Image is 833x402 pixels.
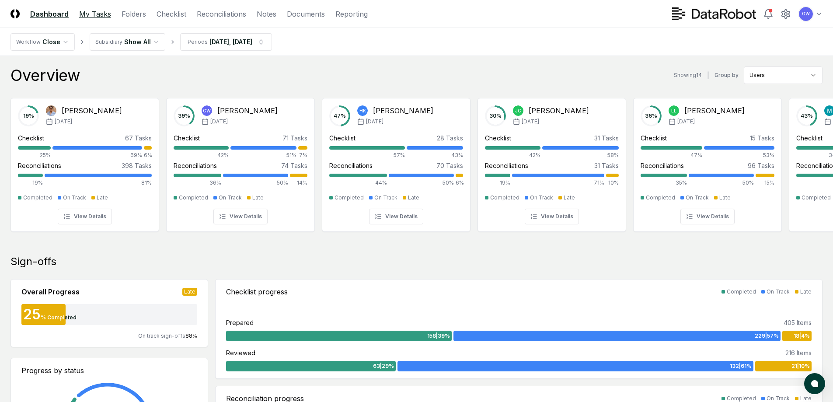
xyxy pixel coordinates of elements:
[226,348,255,357] div: Reviewed
[157,9,186,19] a: Checklist
[714,73,739,78] label: Group by
[704,151,774,159] div: 53%
[730,362,752,370] span: 132 | 61 %
[226,287,288,297] div: Checklist progress
[641,179,687,187] div: 35%
[10,255,823,269] div: Sign-offs
[671,108,676,114] span: LL
[10,33,272,51] nav: breadcrumb
[16,38,41,46] div: Workflow
[485,179,510,187] div: 19%
[389,179,454,187] div: 50%
[18,179,43,187] div: 19%
[485,151,540,159] div: 42%
[18,161,61,170] div: Reconciliations
[185,332,197,339] span: 88 %
[641,133,667,143] div: Checklist
[21,287,80,297] div: Overall Progress
[182,288,197,296] div: Late
[529,105,589,116] div: [PERSON_NAME]
[217,105,278,116] div: [PERSON_NAME]
[408,194,419,202] div: Late
[95,38,122,46] div: Subsidiary
[436,161,463,170] div: 70 Tasks
[10,9,20,18] img: Logo
[485,161,528,170] div: Reconciliations
[329,133,356,143] div: Checklist
[174,151,229,159] div: 42%
[530,194,553,202] div: On Track
[680,209,735,224] button: View Details
[646,194,675,202] div: Completed
[18,133,44,143] div: Checklist
[800,288,812,296] div: Late
[329,151,405,159] div: 57%
[359,108,366,114] span: HK
[197,9,246,19] a: Reconciliations
[794,332,810,340] span: 18 | 4 %
[18,151,51,159] div: 25%
[219,194,242,202] div: On Track
[179,194,208,202] div: Completed
[755,332,779,340] span: 229 | 57 %
[689,179,754,187] div: 50%
[41,314,77,322] div: % Completed
[373,105,433,116] div: [PERSON_NAME]
[369,209,423,224] button: View Details
[287,9,325,19] a: Documents
[257,9,276,19] a: Notes
[21,308,41,322] div: 25
[437,133,463,143] div: 28 Tasks
[290,179,307,187] div: 14%
[719,194,731,202] div: Late
[641,161,684,170] div: Reconciliations
[180,33,272,51] button: Periods[DATE], [DATE]
[21,365,197,376] div: Progress by status
[525,209,579,224] button: View Details
[210,118,228,126] span: [DATE]
[122,161,152,170] div: 398 Tasks
[748,161,774,170] div: 96 Tasks
[209,37,252,46] div: [DATE], [DATE]
[374,194,397,202] div: On Track
[456,179,463,187] div: 6%
[122,9,146,19] a: Folders
[329,161,373,170] div: Reconciliations
[672,7,756,20] img: DataRobot logo
[522,118,539,126] span: [DATE]
[796,133,823,143] div: Checklist
[373,362,394,370] span: 63 | 29 %
[166,91,315,232] a: 39%GW[PERSON_NAME][DATE]Checklist71 Tasks42%51%7%Reconciliations74 Tasks36%50%14%CompletedOn Trac...
[62,105,122,116] div: [PERSON_NAME]
[138,332,185,339] span: On track sign-offs
[282,133,307,143] div: 71 Tasks
[10,66,80,84] div: Overview
[633,91,782,232] a: 36%LL[PERSON_NAME][DATE]Checklist15 Tasks47%53%Reconciliations96 Tasks35%50%15%CompletedOn TrackL...
[215,279,823,379] a: Checklist progressCompletedOn TrackLatePrepared405 Items158|39%229|57%18|4%Reviewed216 Items63|29...
[677,118,695,126] span: [DATE]
[804,373,825,394] button: atlas-launcher
[798,6,814,22] button: GW
[802,10,810,17] span: GW
[767,288,790,296] div: On Track
[230,151,296,159] div: 51%
[707,71,709,80] div: |
[79,9,111,19] a: My Tasks
[335,9,368,19] a: Reporting
[58,209,112,224] button: View Details
[477,91,626,232] a: 30%JC[PERSON_NAME][DATE]Checklist31 Tasks42%58%Reconciliations31 Tasks19%71%10%CompletedOn TrackL...
[46,105,56,116] img: Dina Abdelmageed
[594,133,619,143] div: 31 Tasks
[727,288,756,296] div: Completed
[298,151,307,159] div: 7%
[322,91,471,232] a: 47%HK[PERSON_NAME][DATE]Checklist28 Tasks57%43%Reconciliations70 Tasks44%50%6%CompletedOn TrackLa...
[512,179,604,187] div: 71%
[52,151,142,159] div: 69%
[606,179,619,187] div: 10%
[750,133,774,143] div: 15 Tasks
[784,318,812,327] div: 405 Items
[45,179,152,187] div: 81%
[785,348,812,357] div: 216 Items
[686,194,709,202] div: On Track
[203,108,211,114] span: GW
